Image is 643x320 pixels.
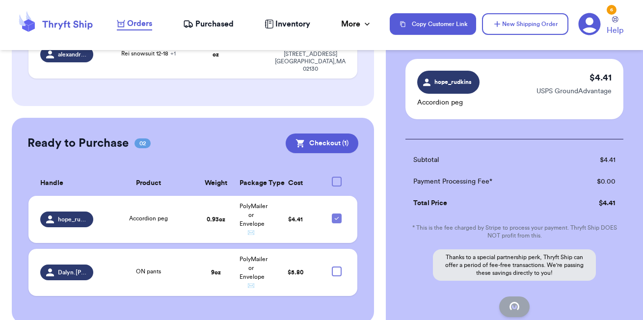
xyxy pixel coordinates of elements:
span: hope_rudkins [58,215,87,223]
div: [STREET_ADDRESS] [GEOGRAPHIC_DATA] , MA 02130 [275,51,346,73]
span: 02 [134,138,151,148]
div: More [341,18,372,30]
p: $ 4.41 [589,71,612,84]
span: Handle [40,178,63,188]
strong: 0.93 oz [207,216,225,222]
th: Package Type [234,171,269,196]
h2: Ready to Purchase [27,135,129,151]
strong: oz [213,52,219,57]
a: Orders [117,18,152,30]
span: PolyMailer or Envelope ✉️ [240,203,268,236]
p: USPS GroundAdvantage [536,86,612,96]
span: Inventory [275,18,310,30]
td: $ 4.41 [565,149,623,171]
td: Total Price [405,192,565,214]
strong: 9 oz [211,269,221,275]
a: Inventory [265,18,310,30]
a: Purchased [183,18,234,30]
td: $ 0.00 [565,171,623,192]
span: Rei snowsuit 12-18 [121,51,176,56]
button: Copy Customer Link [390,13,476,35]
th: Product [99,171,198,196]
th: Weight [198,171,234,196]
span: $ 4.41 [288,216,303,222]
span: alexandraaluna [58,51,87,58]
button: Checkout (1) [286,133,358,153]
div: 6 [607,5,616,15]
a: Help [607,16,623,36]
span: Purchased [195,18,234,30]
td: Payment Processing Fee* [405,171,565,192]
th: Cost [269,171,322,196]
p: Accordion peg [417,98,480,107]
span: + 1 [170,51,176,56]
p: Thanks to a special partnership perk, Thryft Ship can offer a period of fee-free transactions. We... [433,249,596,281]
p: * This is the fee charged by Stripe to process your payment. Thryft Ship DOES NOT profit from this. [405,224,623,240]
a: 6 [578,13,601,35]
span: Help [607,25,623,36]
td: Subtotal [405,149,565,171]
span: ON pants [136,268,161,274]
span: $ 5.80 [288,269,303,275]
td: $ 4.41 [565,192,623,214]
span: Orders [127,18,152,29]
button: New Shipping Order [482,13,568,35]
span: Dalyn.[PERSON_NAME] [58,268,87,276]
span: hope_rudkins [434,78,472,86]
span: PolyMailer or Envelope ✉️ [240,256,268,289]
span: Accordion peg [129,215,168,221]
